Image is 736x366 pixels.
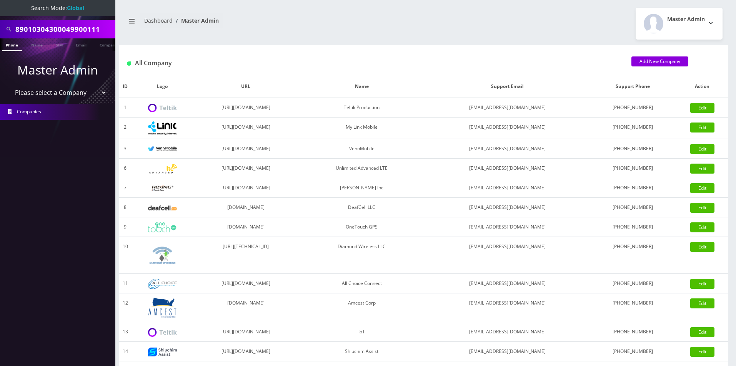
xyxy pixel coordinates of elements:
[690,298,714,308] a: Edit
[148,146,177,152] img: VennMobile
[119,178,132,198] td: 7
[425,237,589,274] td: [EMAIL_ADDRESS][DOMAIN_NAME]
[148,164,177,174] img: Unlimited Advanced LTE
[148,348,177,356] img: Shluchim Assist
[148,241,177,270] img: Diamond Wireless LLC
[425,274,589,293] td: [EMAIL_ADDRESS][DOMAIN_NAME]
[132,75,193,98] th: Logo
[298,159,425,178] td: Unlimited Advanced LTE
[690,347,714,357] a: Edit
[589,139,676,159] td: [PHONE_NUMBER]
[27,38,47,50] a: Name
[193,217,298,237] td: [DOMAIN_NAME]
[298,217,425,237] td: OneTouch GPS
[193,98,298,118] td: [URL][DOMAIN_NAME]
[589,75,676,98] th: Support Phone
[193,178,298,198] td: [URL][DOMAIN_NAME]
[148,222,177,232] img: OneTouch GPS
[690,222,714,232] a: Edit
[119,75,132,98] th: ID
[690,242,714,252] a: Edit
[298,342,425,361] td: Shluchim Assist
[425,139,589,159] td: [EMAIL_ADDRESS][DOMAIN_NAME]
[193,198,298,217] td: [DOMAIN_NAME]
[193,342,298,361] td: [URL][DOMAIN_NAME]
[119,237,132,274] td: 10
[193,75,298,98] th: URL
[690,203,714,213] a: Edit
[52,38,67,50] a: SIM
[119,274,132,293] td: 11
[589,322,676,342] td: [PHONE_NUMBER]
[31,4,84,12] span: Search Mode:
[690,164,714,174] a: Edit
[15,22,113,36] input: Search All Companies
[119,98,132,118] td: 1
[298,293,425,322] td: Amcest Corp
[589,342,676,361] td: [PHONE_NUMBER]
[193,139,298,159] td: [URL][DOMAIN_NAME]
[193,159,298,178] td: [URL][DOMAIN_NAME]
[690,103,714,113] a: Edit
[298,98,425,118] td: Teltik Production
[589,237,676,274] td: [PHONE_NUMBER]
[425,293,589,322] td: [EMAIL_ADDRESS][DOMAIN_NAME]
[119,159,132,178] td: 6
[298,237,425,274] td: Diamond Wireless LLC
[298,198,425,217] td: DeafCell LLC
[148,279,177,289] img: All Choice Connect
[17,108,41,115] span: Companies
[193,237,298,274] td: [URL][TECHNICAL_ID]
[589,118,676,139] td: [PHONE_NUMBER]
[690,144,714,154] a: Edit
[425,342,589,361] td: [EMAIL_ADDRESS][DOMAIN_NAME]
[631,56,688,66] a: Add New Company
[119,217,132,237] td: 9
[148,121,177,135] img: My Link Mobile
[425,178,589,198] td: [EMAIL_ADDRESS][DOMAIN_NAME]
[148,328,177,337] img: IoT
[425,75,589,98] th: Support Email
[119,198,132,217] td: 8
[425,322,589,342] td: [EMAIL_ADDRESS][DOMAIN_NAME]
[193,293,298,322] td: [DOMAIN_NAME]
[72,38,90,50] a: Email
[96,38,122,50] a: Company
[425,198,589,217] td: [EMAIL_ADDRESS][DOMAIN_NAME]
[193,118,298,139] td: [URL][DOMAIN_NAME]
[589,274,676,293] td: [PHONE_NUMBER]
[690,327,714,337] a: Edit
[589,217,676,237] td: [PHONE_NUMBER]
[589,293,676,322] td: [PHONE_NUMBER]
[298,178,425,198] td: [PERSON_NAME] Inc
[636,8,723,40] button: Master Admin
[298,118,425,139] td: My Link Mobile
[119,293,132,322] td: 12
[676,75,728,98] th: Action
[589,178,676,198] td: [PHONE_NUMBER]
[589,98,676,118] td: [PHONE_NUMBER]
[425,217,589,237] td: [EMAIL_ADDRESS][DOMAIN_NAME]
[119,118,132,139] td: 2
[148,104,177,113] img: Teltik Production
[425,98,589,118] td: [EMAIL_ADDRESS][DOMAIN_NAME]
[127,60,620,67] h1: All Company
[298,274,425,293] td: All Choice Connect
[690,123,714,132] a: Edit
[119,322,132,342] td: 13
[298,75,425,98] th: Name
[119,139,132,159] td: 3
[425,118,589,139] td: [EMAIL_ADDRESS][DOMAIN_NAME]
[144,17,173,24] a: Dashboard
[298,322,425,342] td: IoT
[193,274,298,293] td: [URL][DOMAIN_NAME]
[193,322,298,342] td: [URL][DOMAIN_NAME]
[589,159,676,178] td: [PHONE_NUMBER]
[667,16,705,23] h2: Master Admin
[127,61,131,66] img: All Company
[119,342,132,361] td: 14
[690,183,714,193] a: Edit
[148,185,177,192] img: Rexing Inc
[173,17,219,25] li: Master Admin
[125,13,418,35] nav: breadcrumb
